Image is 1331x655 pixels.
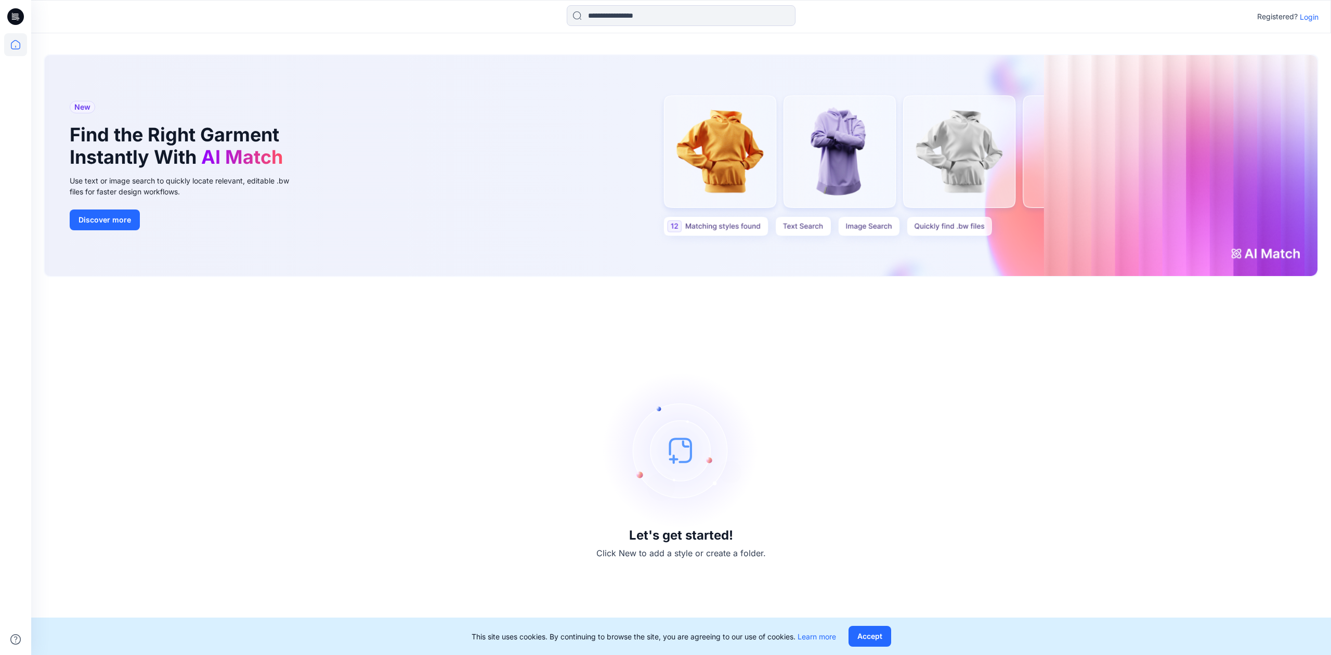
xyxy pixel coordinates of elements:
button: Accept [849,626,891,647]
p: Registered? [1257,10,1298,23]
img: empty-state-image.svg [603,372,759,528]
span: New [74,101,90,113]
p: This site uses cookies. By continuing to browse the site, you are agreeing to our use of cookies. [472,631,836,642]
span: AI Match [201,146,283,168]
a: Learn more [798,632,836,641]
h3: Let's get started! [629,528,733,543]
p: Click New to add a style or create a folder. [596,547,766,559]
h1: Find the Right Garment Instantly With [70,124,288,168]
p: Login [1300,11,1319,22]
div: Use text or image search to quickly locate relevant, editable .bw files for faster design workflows. [70,175,304,197]
button: Discover more [70,209,140,230]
